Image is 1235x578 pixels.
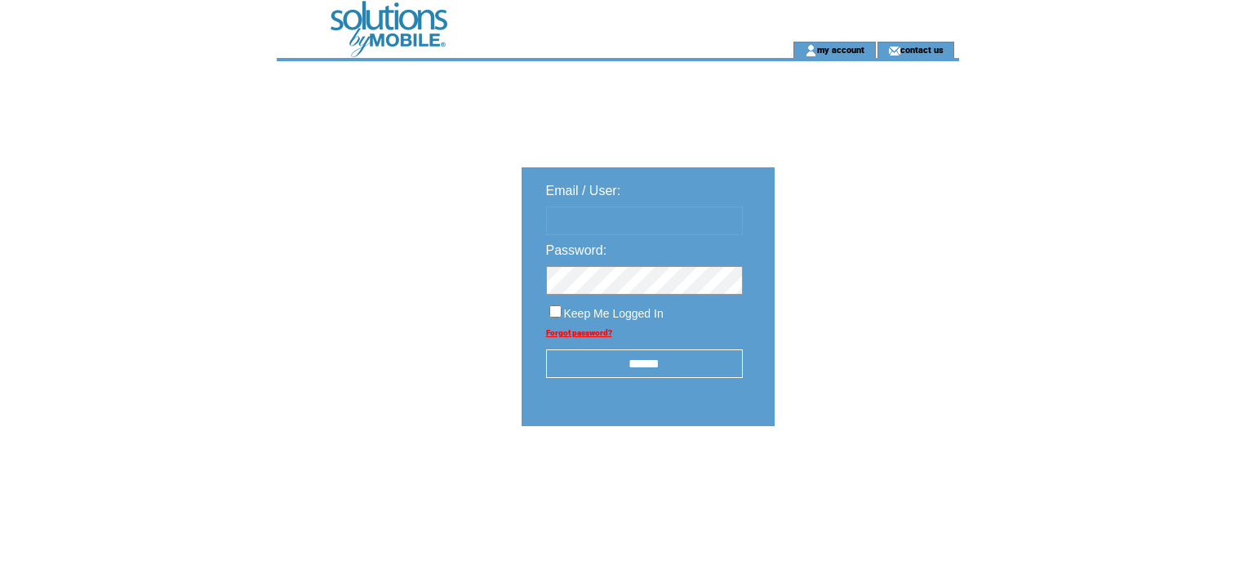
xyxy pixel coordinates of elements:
[546,328,612,337] a: Forgot password?
[822,467,904,487] img: transparent.png;jsessionid=9E3462C1DAB82AA4BBBBC7DBAB7A7273
[900,44,944,55] a: contact us
[817,44,864,55] a: my account
[888,44,900,57] img: contact_us_icon.gif;jsessionid=9E3462C1DAB82AA4BBBBC7DBAB7A7273
[546,184,621,198] span: Email / User:
[805,44,817,57] img: account_icon.gif;jsessionid=9E3462C1DAB82AA4BBBBC7DBAB7A7273
[564,307,664,320] span: Keep Me Logged In
[546,243,607,257] span: Password:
